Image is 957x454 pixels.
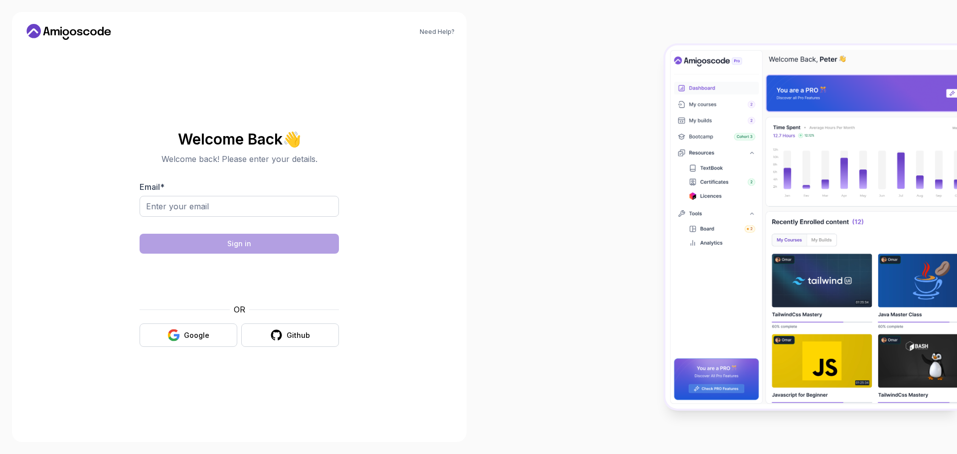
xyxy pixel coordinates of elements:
input: Enter your email [140,196,339,217]
a: Home link [24,24,114,40]
button: Sign in [140,234,339,254]
iframe: Widget mit Kontrollkästchen für die hCaptcha-Sicherheitsabfrage [164,260,315,298]
div: Github [287,330,310,340]
label: Email * [140,182,164,192]
span: 👋 [281,128,305,150]
img: Amigoscode Dashboard [665,45,957,409]
button: Google [140,323,237,347]
a: Need Help? [420,28,455,36]
button: Github [241,323,339,347]
div: Google [184,330,209,340]
div: Sign in [227,239,251,249]
h2: Welcome Back [140,131,339,147]
p: OR [234,303,245,315]
p: Welcome back! Please enter your details. [140,153,339,165]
